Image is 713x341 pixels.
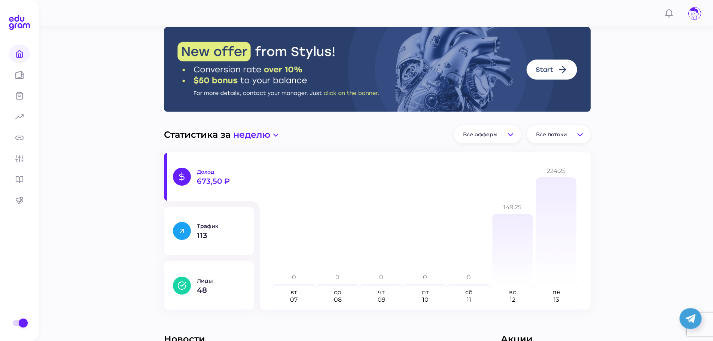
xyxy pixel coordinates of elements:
p: 673,50 ₽ [197,177,245,185]
text: 10 [422,296,428,303]
tspan: 0 [466,274,470,281]
text: вс [509,289,516,296]
p: Трафик [197,223,245,229]
img: Stylus Banner [164,27,591,112]
tspan: 0 [379,274,383,281]
p: Лиды [197,277,245,284]
button: Доход673,50 ₽ [164,152,254,201]
button: Лиды48 [164,261,254,310]
p: 48 [197,286,245,294]
text: 07 [290,296,298,303]
text: 11 [466,296,471,303]
tspan: 149.25 [503,204,521,211]
button: Трафик113 [164,207,254,255]
div: Статистика за [164,125,591,143]
text: 09 [377,296,385,303]
span: Все потоки [536,131,567,138]
tspan: 224.25 [547,167,566,174]
tspan: 0 [292,274,296,281]
text: пн [552,289,560,296]
tspan: 0 [335,274,339,281]
tspan: 0 [423,274,427,281]
text: 08 [333,296,341,303]
text: вт [290,289,297,296]
text: ср [334,289,341,296]
span: Все офферы [463,131,497,138]
p: Доход [197,168,245,175]
text: чт [378,289,385,296]
span: неделю [233,129,270,140]
text: 13 [554,296,559,303]
p: 113 [197,232,245,239]
text: сб [465,289,472,296]
text: пт [421,289,429,296]
text: 12 [510,296,515,303]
